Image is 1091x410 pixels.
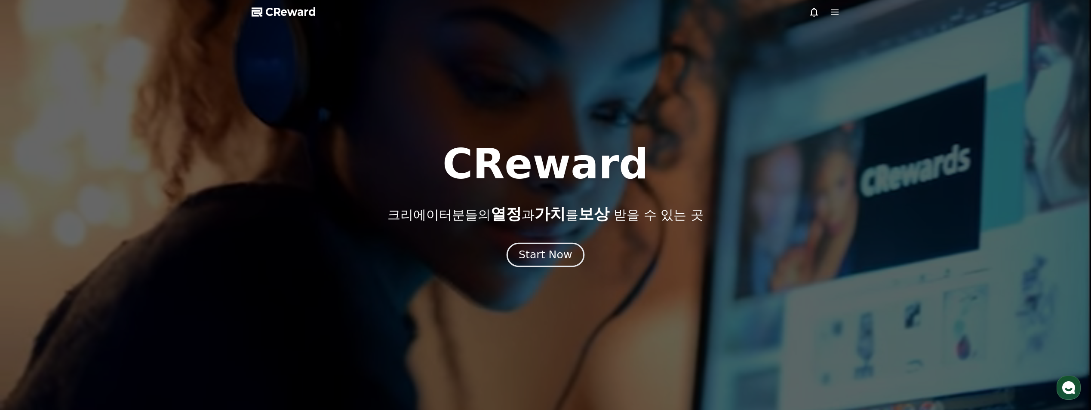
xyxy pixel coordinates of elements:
a: 설정 [111,272,165,294]
div: Start Now [519,248,572,262]
span: 홈 [27,285,32,292]
a: 홈 [3,272,57,294]
span: 설정 [133,285,143,292]
span: 가치 [535,205,565,223]
h1: CReward [443,144,648,185]
span: 열정 [491,205,522,223]
a: CReward [252,5,316,19]
button: Start Now [507,243,584,267]
span: CReward [265,5,316,19]
p: 크리에이터분들의 과 를 받을 수 있는 곳 [387,205,703,223]
a: Start Now [508,252,583,260]
a: 대화 [57,272,111,294]
span: 보상 [578,205,609,223]
span: 대화 [79,286,89,293]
